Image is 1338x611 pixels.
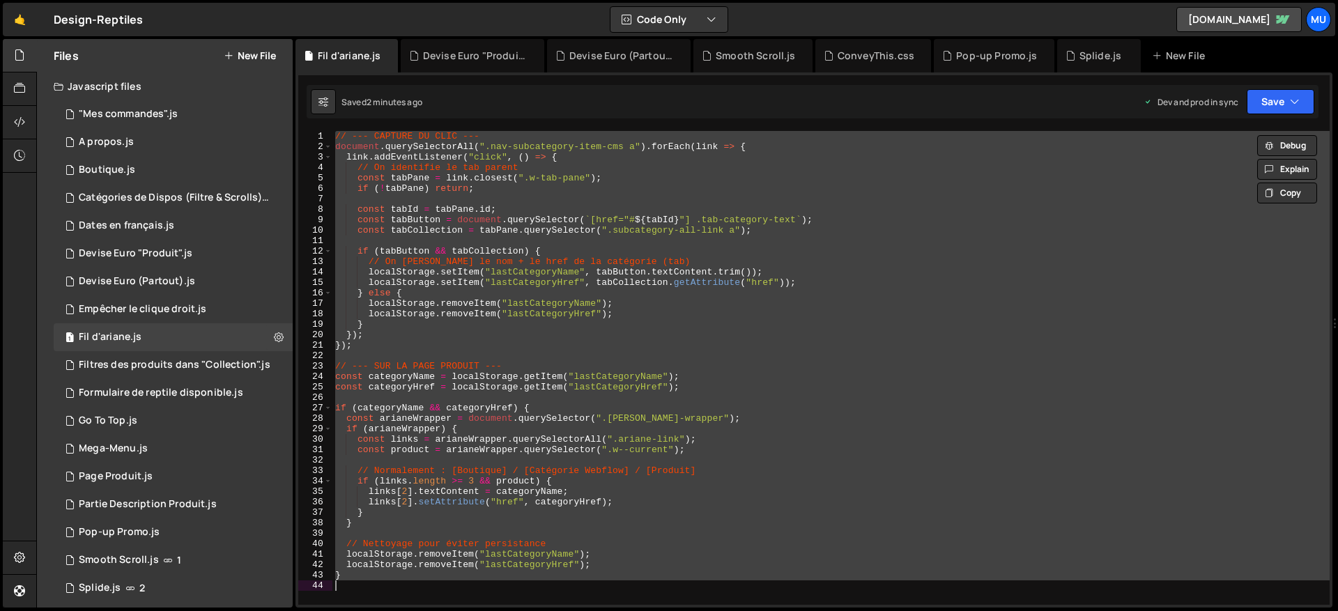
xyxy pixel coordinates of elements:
[54,212,293,240] div: 16910/46781.js
[54,407,293,435] div: 16910/46616.js
[298,215,332,225] div: 9
[1257,135,1317,156] button: Debug
[79,219,174,232] div: Dates en français.js
[1257,159,1317,180] button: Explain
[1306,7,1331,32] a: Mu
[298,298,332,309] div: 17
[298,330,332,340] div: 20
[956,49,1037,63] div: Pop-up Promo.js
[298,141,332,152] div: 2
[298,465,332,476] div: 33
[79,554,159,566] div: Smooth Scroll.js
[54,490,293,518] div: 16910/46780.js
[79,303,206,316] div: Empêcher le clique droit.js
[1152,49,1210,63] div: New File
[298,319,332,330] div: 19
[54,379,293,407] div: 16910/46617.js
[79,192,271,204] div: Catégories de Dispos (Filtre & Scrolls).js
[298,225,332,235] div: 10
[79,247,192,260] div: Devise Euro "Produit".js
[298,131,332,141] div: 1
[298,518,332,528] div: 38
[838,49,914,63] div: ConveyThis.css
[54,518,293,546] div: Pop-up Promo.js
[298,162,332,173] div: 4
[298,507,332,518] div: 37
[298,455,332,465] div: 32
[298,392,332,403] div: 26
[79,415,137,427] div: Go To Top.js
[298,277,332,288] div: 15
[54,546,293,574] div: 16910/46296.js
[54,184,298,212] div: 16910/46502.js
[569,49,674,63] div: Devise Euro (Partout).js
[298,476,332,486] div: 34
[298,497,332,507] div: 36
[54,240,293,268] div: 16910/47102.js
[298,204,332,215] div: 8
[54,156,293,184] div: 16910/46527.js
[79,387,243,399] div: Formulaire de reptile disponible.js
[1176,7,1302,32] a: [DOMAIN_NAME]
[1247,89,1314,114] button: Save
[139,582,145,594] span: 2
[341,96,422,108] div: Saved
[79,442,148,455] div: Mega-Menu.js
[177,555,181,566] span: 1
[3,3,37,36] a: 🤙
[1144,96,1238,108] div: Dev and prod in sync
[79,470,153,483] div: Page Produit.js
[298,528,332,539] div: 39
[224,50,276,61] button: New File
[54,574,293,602] div: 16910/46295.js
[298,486,332,497] div: 35
[716,49,796,63] div: Smooth Scroll.js
[54,268,293,295] div: Devise Euro (Partout).js
[79,359,270,371] div: Filtres des produits dans "Collection".js
[79,582,121,594] div: Splide.js
[610,7,728,32] button: Code Only
[298,194,332,204] div: 7
[298,152,332,162] div: 3
[298,309,332,319] div: 18
[79,108,178,121] div: "Mes commandes".js
[54,100,293,128] div: 16910/46547.js
[298,173,332,183] div: 5
[298,424,332,434] div: 29
[1257,183,1317,203] button: Copy
[298,183,332,194] div: 6
[54,48,79,63] h2: Files
[298,235,332,246] div: 11
[79,136,134,148] div: A propos.js
[298,288,332,298] div: 16
[54,463,293,490] div: 16910/46562.js
[298,246,332,256] div: 12
[298,340,332,350] div: 21
[298,371,332,382] div: 24
[298,267,332,277] div: 14
[298,256,332,267] div: 13
[54,351,297,379] div: 16910/46494.js
[298,539,332,549] div: 40
[54,323,293,351] div: 16910/47140.js
[318,49,380,63] div: Fil d'ariane.js
[54,11,143,28] div: Design-Reptiles
[298,549,332,559] div: 41
[79,331,141,343] div: Fil d'ariane.js
[298,434,332,444] div: 30
[298,403,332,413] div: 27
[79,498,217,511] div: Partie Description Produit.js
[1079,49,1121,63] div: Splide.js
[298,350,332,361] div: 22
[37,72,293,100] div: Javascript files
[367,96,422,108] div: 2 minutes ago
[79,275,195,288] div: Devise Euro (Partout).js
[298,413,332,424] div: 28
[298,361,332,371] div: 23
[298,382,332,392] div: 25
[54,128,293,156] div: 16910/47024.js
[423,49,528,63] div: Devise Euro "Produit".js
[54,295,293,323] div: 16910/46629.js
[298,559,332,570] div: 42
